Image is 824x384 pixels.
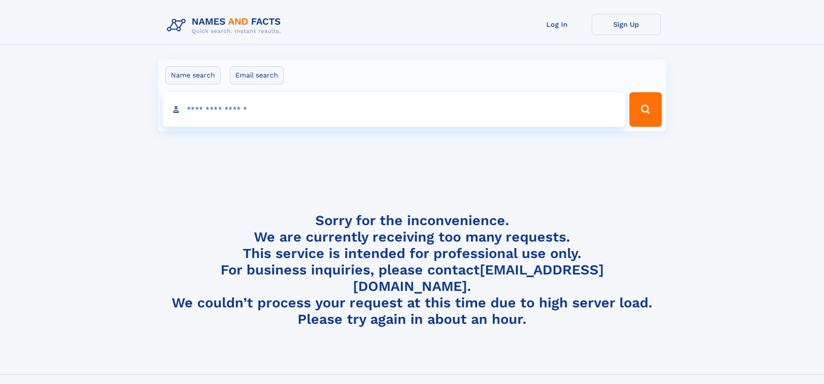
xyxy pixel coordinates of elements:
[353,261,604,294] a: [EMAIL_ADDRESS][DOMAIN_NAME]
[629,92,661,127] button: Search Button
[230,66,284,84] label: Email search
[164,212,661,328] h4: Sorry for the inconvenience. We are currently receiving too many requests. This service is intend...
[523,14,592,35] a: Log In
[163,92,626,127] input: search input
[165,66,221,84] label: Name search
[164,14,288,37] img: Logo Names and Facts
[592,14,661,35] a: Sign Up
